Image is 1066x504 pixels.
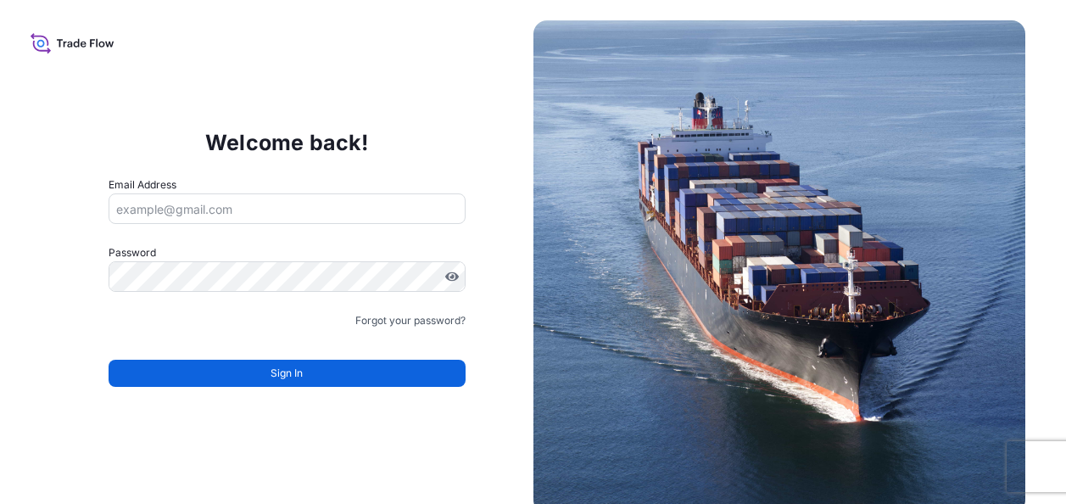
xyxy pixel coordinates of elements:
span: Sign In [271,365,303,382]
p: Welcome back! [205,129,369,156]
input: example@gmail.com [109,193,466,224]
label: Password [109,244,466,261]
button: Show password [445,270,459,283]
button: Sign In [109,360,466,387]
label: Email Address [109,176,176,193]
a: Forgot your password? [355,312,466,329]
